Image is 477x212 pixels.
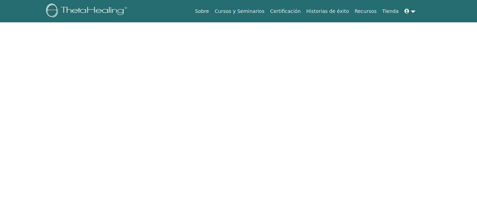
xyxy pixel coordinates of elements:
a: Tienda [380,5,402,18]
a: Historias de éxito [303,5,352,18]
img: logo.png [46,3,130,19]
a: Sobre [192,5,212,18]
a: Recursos [352,5,379,18]
a: Cursos y Seminarios [212,5,267,18]
a: Certificación [267,5,303,18]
